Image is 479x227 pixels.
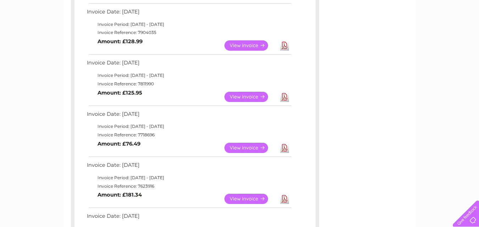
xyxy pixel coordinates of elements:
[280,143,289,153] a: Download
[85,122,293,131] td: Invoice Period: [DATE] - [DATE]
[392,30,413,35] a: Telecoms
[280,92,289,102] a: Download
[85,160,293,174] td: Invoice Date: [DATE]
[280,194,289,204] a: Download
[85,109,293,123] td: Invoice Date: [DATE]
[98,192,142,198] b: Amount: £181.34
[345,4,394,12] a: 0333 014 3131
[85,20,293,29] td: Invoice Period: [DATE] - [DATE]
[372,30,388,35] a: Energy
[85,7,293,20] td: Invoice Date: [DATE]
[85,28,293,37] td: Invoice Reference: 7904035
[224,92,277,102] a: View
[354,30,368,35] a: Water
[85,211,293,225] td: Invoice Date: [DATE]
[85,131,293,139] td: Invoice Reference: 7718696
[85,71,293,80] td: Invoice Period: [DATE] - [DATE]
[224,194,277,204] a: View
[98,141,140,147] b: Amount: £76.49
[98,38,143,45] b: Amount: £128.99
[17,18,53,40] img: logo.png
[224,143,277,153] a: View
[417,30,428,35] a: Blog
[85,58,293,71] td: Invoice Date: [DATE]
[85,80,293,88] td: Invoice Reference: 7811990
[72,4,407,34] div: Clear Business is a trading name of Verastar Limited (registered in [GEOGRAPHIC_DATA] No. 3667643...
[85,174,293,182] td: Invoice Period: [DATE] - [DATE]
[85,182,293,191] td: Invoice Reference: 7623916
[98,90,142,96] b: Amount: £125.95
[456,30,472,35] a: Log out
[224,40,277,51] a: View
[432,30,449,35] a: Contact
[280,40,289,51] a: Download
